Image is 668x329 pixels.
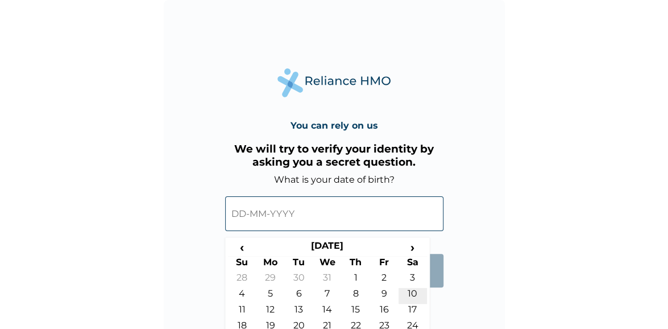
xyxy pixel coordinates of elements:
span: › [399,240,427,254]
td: 4 [228,288,256,304]
td: 28 [228,272,256,288]
th: Th [342,256,370,272]
td: 6 [285,288,313,304]
img: Reliance Health's Logo [277,68,391,97]
td: 15 [342,304,370,320]
td: 9 [370,288,399,304]
th: Sa [399,256,427,272]
td: 3 [399,272,427,288]
td: 17 [399,304,427,320]
td: 11 [228,304,256,320]
td: 1 [342,272,370,288]
h4: You can rely on us [291,120,378,131]
td: 14 [313,304,342,320]
td: 29 [256,272,285,288]
label: What is your date of birth? [274,174,395,185]
td: 31 [313,272,342,288]
td: 5 [256,288,285,304]
td: 13 [285,304,313,320]
h3: We will try to verify your identity by asking you a secret question. [225,142,443,168]
th: Fr [370,256,399,272]
td: 16 [370,304,399,320]
span: ‹ [228,240,256,254]
input: DD-MM-YYYY [225,196,443,231]
td: 10 [399,288,427,304]
th: We [313,256,342,272]
td: 7 [313,288,342,304]
th: Mo [256,256,285,272]
td: 2 [370,272,399,288]
td: 30 [285,272,313,288]
td: 8 [342,288,370,304]
th: Tu [285,256,313,272]
th: Su [228,256,256,272]
th: [DATE] [256,240,399,256]
td: 12 [256,304,285,320]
